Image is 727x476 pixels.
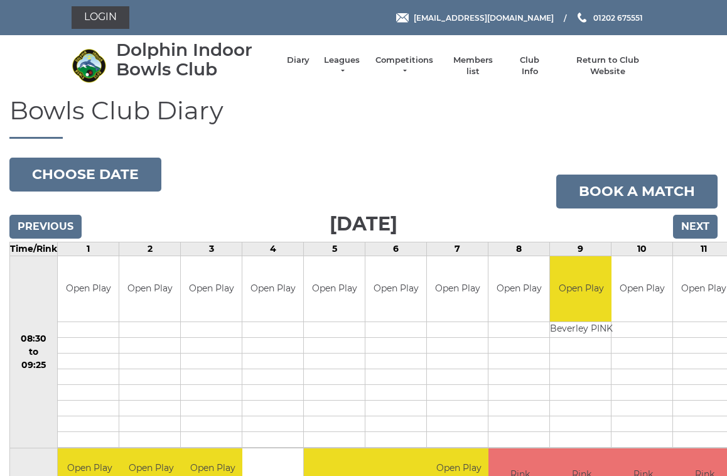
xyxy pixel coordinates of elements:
[593,13,643,22] span: 01202 675551
[446,55,498,77] a: Members list
[181,242,242,256] td: 3
[9,97,718,139] h1: Bowls Club Diary
[322,55,362,77] a: Leagues
[414,13,554,22] span: [EMAIL_ADDRESS][DOMAIN_NAME]
[611,242,673,256] td: 10
[116,40,274,79] div: Dolphin Indoor Bowls Club
[576,12,643,24] a: Phone us 01202 675551
[488,242,550,256] td: 8
[673,215,718,239] input: Next
[304,256,365,322] td: Open Play
[242,256,303,322] td: Open Play
[242,242,304,256] td: 4
[58,242,119,256] td: 1
[427,242,488,256] td: 7
[427,256,488,322] td: Open Play
[9,158,161,192] button: Choose date
[561,55,655,77] a: Return to Club Website
[365,256,426,322] td: Open Play
[488,256,549,322] td: Open Play
[396,12,554,24] a: Email [EMAIL_ADDRESS][DOMAIN_NAME]
[578,13,586,23] img: Phone us
[10,256,58,448] td: 08:30 to 09:25
[611,256,672,322] td: Open Play
[287,55,310,66] a: Diary
[550,322,613,338] td: Beverley PINK
[365,242,427,256] td: 6
[119,242,181,256] td: 2
[550,242,611,256] td: 9
[374,55,434,77] a: Competitions
[556,175,718,208] a: Book a match
[72,48,106,83] img: Dolphin Indoor Bowls Club
[58,256,119,322] td: Open Play
[512,55,548,77] a: Club Info
[181,256,242,322] td: Open Play
[550,256,613,322] td: Open Play
[304,242,365,256] td: 5
[72,6,129,29] a: Login
[9,215,82,239] input: Previous
[396,13,409,23] img: Email
[10,242,58,256] td: Time/Rink
[119,256,180,322] td: Open Play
